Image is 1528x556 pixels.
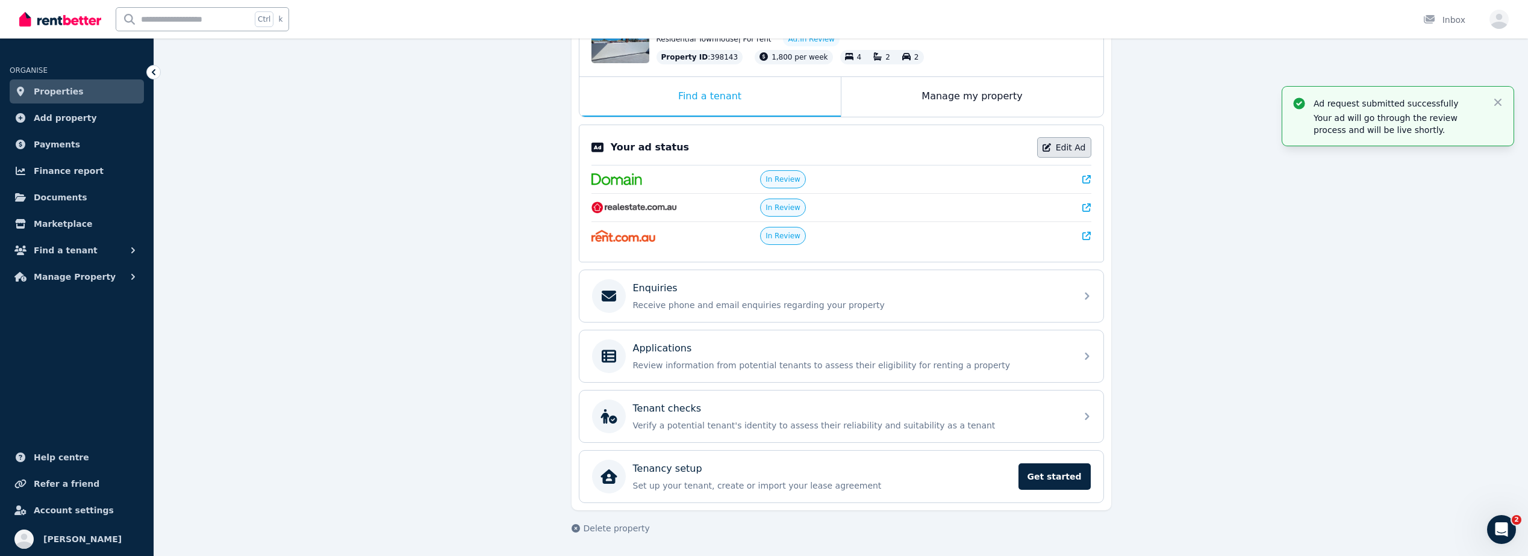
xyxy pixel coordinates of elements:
iframe: Intercom live chat [1487,515,1516,544]
span: Properties [34,84,84,99]
button: Delete property [572,522,650,534]
span: Documents [34,190,87,205]
span: Marketplace [34,217,92,231]
div: : 398143 [656,50,743,64]
span: Add property [34,111,97,125]
span: Finance report [34,164,104,178]
span: Ad: In Review [788,34,834,44]
span: Account settings [34,503,114,517]
a: Marketplace [10,212,144,236]
a: Account settings [10,498,144,522]
span: Help centre [34,450,89,465]
p: Tenancy setup [633,462,702,476]
a: Help centre [10,445,144,469]
a: EnquiriesReceive phone and email enquiries regarding your property [579,270,1103,322]
img: RentBetter [19,10,101,28]
a: Tenancy setupSet up your tenant, create or import your lease agreementGet started [579,451,1103,502]
span: [PERSON_NAME] [43,532,122,546]
span: 4 [857,53,862,61]
span: Payments [34,137,80,152]
span: Refer a friend [34,477,99,491]
p: Applications [633,341,692,356]
img: RealEstate.com.au [591,202,678,214]
span: In Review [766,175,800,184]
p: Tenant checks [633,401,702,416]
span: In Review [766,203,800,212]
p: Your ad will go through the review process and will be live shortly. [1314,112,1482,136]
img: Domain.com.au [591,173,642,185]
span: Property ID [661,52,708,62]
span: 1,800 per week [772,53,828,61]
a: Finance report [10,159,144,183]
span: Delete property [584,522,650,534]
a: ApplicationsReview information from potential tenants to assess their eligibility for renting a p... [579,330,1103,382]
span: Ctrl [255,11,273,27]
span: k [278,14,282,24]
span: Get started [1018,463,1091,490]
a: Add property [10,106,144,130]
span: 2 [885,53,890,61]
span: In Review [766,231,800,241]
img: Rent.com.au [591,230,656,242]
a: Documents [10,185,144,209]
span: Manage Property [34,270,116,284]
span: ORGANISE [10,66,48,75]
button: Find a tenant [10,238,144,262]
p: Review information from potential tenants to assess their eligibility for renting a property [633,359,1069,371]
div: Manage my property [841,77,1103,117]
p: Your ad status [611,140,689,155]
div: Find a tenant [579,77,841,117]
span: Residential Townhouse | For rent [656,34,772,44]
span: 2 [1512,515,1521,525]
p: Verify a potential tenant's identity to assess their reliability and suitability as a tenant [633,419,1069,431]
p: Ad request submitted successfully [1314,97,1482,110]
a: Refer a friend [10,472,144,496]
p: Enquiries [633,281,678,295]
button: Manage Property [10,265,144,289]
div: Inbox [1423,14,1465,26]
a: Payments [10,132,144,156]
p: Set up your tenant, create or import your lease agreement [633,480,1011,492]
span: Find a tenant [34,243,98,258]
a: Edit Ad [1037,137,1091,158]
a: Tenant checksVerify a potential tenant's identity to assess their reliability and suitability as ... [579,391,1103,442]
p: Receive phone and email enquiries regarding your property [633,299,1069,311]
a: Properties [10,79,144,103]
span: 2 [914,53,919,61]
